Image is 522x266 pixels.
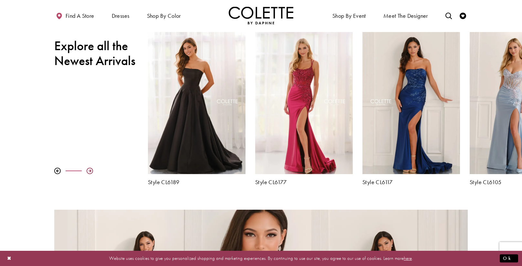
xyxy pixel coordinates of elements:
[54,6,96,24] a: Find a store
[458,6,468,24] a: Check Wishlist
[110,6,131,24] span: Dresses
[250,27,358,190] div: Colette by Daphne Style No. CL6177
[145,6,183,24] span: Shop by color
[148,32,245,174] a: Visit Colette by Daphne Style No. CL6189 Page
[255,179,353,185] a: Style CL6177
[382,6,430,24] a: Meet the designer
[404,255,412,261] a: here
[358,27,465,190] div: Colette by Daphne Style No. CL6117
[4,253,15,264] button: Close Dialog
[229,6,293,24] a: Visit Home Page
[229,6,293,24] img: Colette by Daphne
[147,13,181,19] span: Shop by color
[143,27,250,190] div: Colette by Daphne Style No. CL6189
[331,6,368,24] span: Shop By Event
[255,32,353,174] a: Visit Colette by Daphne Style No. CL6177 Page
[500,254,518,262] button: Submit Dialog
[362,32,460,174] a: Visit Colette by Daphne Style No. CL6117 Page
[362,179,460,185] a: Style CL6117
[47,254,475,263] p: Website uses cookies to give you personalized shopping and marketing experiences. By continuing t...
[66,13,94,19] span: Find a store
[383,13,428,19] span: Meet the designer
[148,179,245,185] a: Style CL6189
[332,13,366,19] span: Shop By Event
[54,39,138,68] h2: Explore all the Newest Arrivals
[112,13,130,19] span: Dresses
[444,6,454,24] a: Toggle search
